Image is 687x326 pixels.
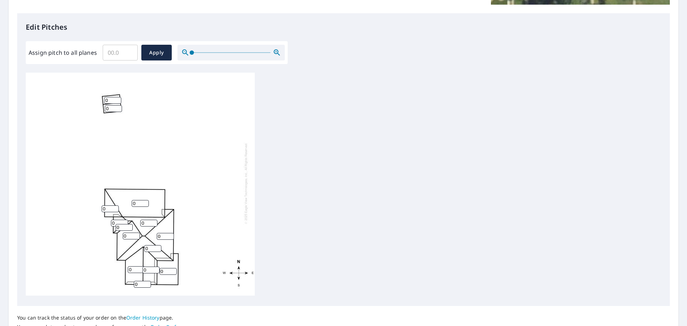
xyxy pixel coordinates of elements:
input: 00.0 [103,43,138,63]
a: Order History [126,314,160,321]
p: You can track the status of your order on the page. [17,315,209,321]
label: Assign pitch to all planes [29,48,97,57]
span: Apply [147,48,166,57]
button: Apply [141,45,172,60]
p: Edit Pitches [26,22,661,33]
